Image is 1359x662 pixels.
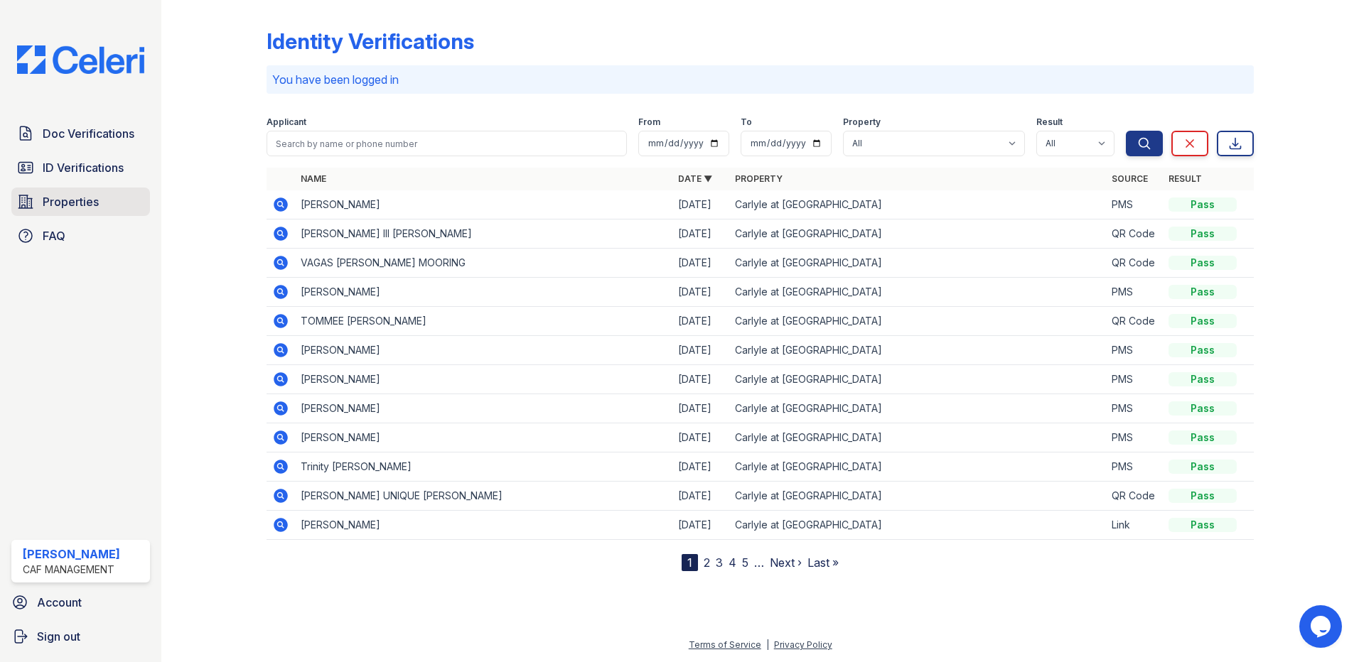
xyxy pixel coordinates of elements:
[770,555,802,570] a: Next ›
[6,622,156,651] a: Sign out
[1169,372,1237,386] div: Pass
[43,193,99,210] span: Properties
[23,563,120,577] div: CAF Management
[1169,314,1237,328] div: Pass
[301,173,326,184] a: Name
[272,71,1248,88] p: You have been logged in
[689,639,761,650] a: Terms of Service
[843,116,881,128] label: Property
[1112,173,1148,184] a: Source
[295,394,672,423] td: [PERSON_NAME]
[729,482,1107,511] td: Carlyle at [GEOGRAPHIC_DATA]
[807,555,839,570] a: Last »
[1169,518,1237,532] div: Pass
[1106,511,1163,540] td: Link
[1169,460,1237,474] div: Pass
[267,28,474,54] div: Identity Verifications
[11,222,150,250] a: FAQ
[6,45,156,74] img: CE_Logo_Blue-a8612792a0a2168367f1c8372b55b34899dd931a85d93a1a3d3e32e68fde9ad4.png
[672,394,729,423] td: [DATE]
[766,639,769,650] div: |
[729,278,1107,307] td: Carlyle at [GEOGRAPHIC_DATA]
[1106,219,1163,249] td: QR Code
[672,336,729,365] td: [DATE]
[729,307,1107,336] td: Carlyle at [GEOGRAPHIC_DATA]
[267,131,627,156] input: Search by name or phone number
[672,482,729,511] td: [DATE]
[1169,285,1237,299] div: Pass
[1036,116,1063,128] label: Result
[11,119,150,148] a: Doc Verifications
[672,190,729,219] td: [DATE]
[37,594,82,611] span: Account
[6,588,156,617] a: Account
[1169,256,1237,270] div: Pass
[1106,423,1163,452] td: PMS
[1106,394,1163,423] td: PMS
[754,554,764,571] span: …
[672,452,729,482] td: [DATE]
[267,116,306,128] label: Applicant
[729,452,1107,482] td: Carlyle at [GEOGRAPHIC_DATA]
[295,278,672,307] td: [PERSON_NAME]
[672,511,729,540] td: [DATE]
[672,249,729,278] td: [DATE]
[729,423,1107,452] td: Carlyle at [GEOGRAPHIC_DATA]
[704,555,710,570] a: 2
[742,555,748,570] a: 5
[295,336,672,365] td: [PERSON_NAME]
[1169,401,1237,416] div: Pass
[1106,365,1163,394] td: PMS
[11,188,150,216] a: Properties
[1106,278,1163,307] td: PMS
[1169,227,1237,241] div: Pass
[735,173,783,184] a: Property
[1169,343,1237,357] div: Pass
[672,219,729,249] td: [DATE]
[729,365,1107,394] td: Carlyle at [GEOGRAPHIC_DATA]
[682,554,698,571] div: 1
[678,173,712,184] a: Date ▼
[729,555,736,570] a: 4
[729,394,1107,423] td: Carlyle at [GEOGRAPHIC_DATA]
[295,307,672,336] td: TOMMEE [PERSON_NAME]
[1169,197,1237,212] div: Pass
[23,546,120,563] div: [PERSON_NAME]
[43,125,134,142] span: Doc Verifications
[716,555,723,570] a: 3
[1299,605,1345,648] iframe: chat widget
[43,227,65,244] span: FAQ
[774,639,832,650] a: Privacy Policy
[729,249,1107,278] td: Carlyle at [GEOGRAPHIC_DATA]
[295,452,672,482] td: Trinity [PERSON_NAME]
[11,153,150,182] a: ID Verifications
[729,190,1107,219] td: Carlyle at [GEOGRAPHIC_DATA]
[43,159,124,176] span: ID Verifications
[1106,482,1163,511] td: QR Code
[729,336,1107,365] td: Carlyle at [GEOGRAPHIC_DATA]
[1169,173,1202,184] a: Result
[1106,307,1163,336] td: QR Code
[638,116,660,128] label: From
[729,219,1107,249] td: Carlyle at [GEOGRAPHIC_DATA]
[1106,190,1163,219] td: PMS
[672,423,729,452] td: [DATE]
[295,423,672,452] td: [PERSON_NAME]
[1106,249,1163,278] td: QR Code
[672,307,729,336] td: [DATE]
[729,511,1107,540] td: Carlyle at [GEOGRAPHIC_DATA]
[295,511,672,540] td: [PERSON_NAME]
[295,219,672,249] td: [PERSON_NAME] III [PERSON_NAME]
[1169,489,1237,503] div: Pass
[295,190,672,219] td: [PERSON_NAME]
[295,482,672,511] td: [PERSON_NAME] UNIQUE [PERSON_NAME]
[672,365,729,394] td: [DATE]
[295,249,672,278] td: VAGAS [PERSON_NAME] MOORING
[1106,452,1163,482] td: PMS
[37,628,80,645] span: Sign out
[295,365,672,394] td: [PERSON_NAME]
[1106,336,1163,365] td: PMS
[672,278,729,307] td: [DATE]
[1169,430,1237,445] div: Pass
